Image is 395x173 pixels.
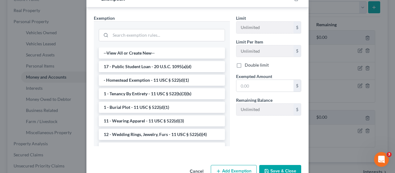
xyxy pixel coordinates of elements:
[99,142,225,154] li: 13 - Animals & Livestock - 11 USC § 522(d)(3)
[99,61,225,72] li: 17 - Public Student Loan - 20 U.S.C. 1095(a)(d)
[236,80,293,92] input: 0.00
[236,104,293,115] input: --
[99,129,225,140] li: 12 - Wedding Rings, Jewelry, Furs - 11 USC § 522(d)(4)
[293,80,301,92] div: $
[99,115,225,126] li: 11 - Wearing Apparel - 11 USC § 522(d)(3)
[236,22,293,33] input: --
[99,75,225,86] li: - Homestead Exemption - 11 USC § 522(d)(1)
[99,88,225,99] li: 1 - Tenancy By Entirety - 11 USC § 522(b)(3)(b)
[236,74,272,79] span: Exempted Amount
[94,15,115,21] span: Exemption
[245,62,269,68] label: Double limit
[293,104,301,115] div: $
[293,22,301,33] div: $
[293,45,301,57] div: $
[236,97,272,103] label: Remaining Balance
[236,45,293,57] input: --
[110,29,225,41] input: Search exemption rules...
[236,39,263,45] label: Limit Per Item
[387,152,392,157] span: 3
[99,47,225,59] li: --View All or Create New--
[374,152,389,167] iframe: Intercom live chat
[236,15,246,21] span: Limit
[99,102,225,113] li: 1 - Burial Plot - 11 USC § 522(d)(1)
